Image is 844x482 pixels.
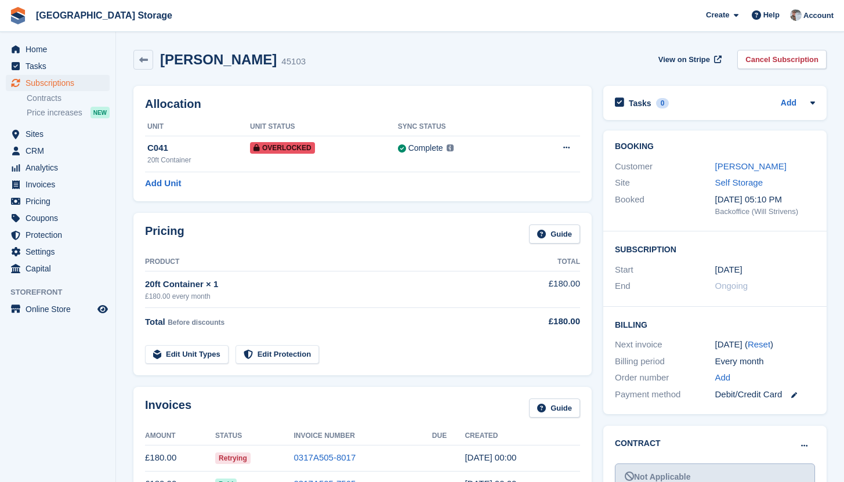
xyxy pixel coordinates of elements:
[26,143,95,159] span: CRM
[715,161,787,171] a: [PERSON_NAME]
[26,160,95,176] span: Analytics
[6,244,110,260] a: menu
[6,58,110,74] a: menu
[513,315,580,328] div: £180.00
[615,243,815,255] h2: Subscription
[715,263,742,277] time: 2024-07-06 23:00:00 UTC
[160,52,277,67] h2: [PERSON_NAME]
[96,302,110,316] a: Preview store
[615,160,715,173] div: Customer
[6,193,110,209] a: menu
[615,371,715,385] div: Order number
[654,50,724,69] a: View on Stripe
[6,301,110,317] a: menu
[147,142,250,155] div: C041
[6,176,110,193] a: menu
[513,271,580,307] td: £180.00
[615,193,715,218] div: Booked
[6,75,110,91] a: menu
[706,9,729,21] span: Create
[615,280,715,293] div: End
[763,9,780,21] span: Help
[145,317,165,327] span: Total
[715,388,816,401] div: Debit/Credit Card
[6,41,110,57] a: menu
[615,318,815,330] h2: Billing
[629,98,651,108] h2: Tasks
[31,6,177,25] a: [GEOGRAPHIC_DATA] Storage
[790,9,802,21] img: Will Strivens
[147,155,250,165] div: 20ft Container
[715,355,816,368] div: Every month
[145,291,513,302] div: £180.00 every month
[6,143,110,159] a: menu
[26,176,95,193] span: Invoices
[781,97,796,110] a: Add
[9,7,27,24] img: stora-icon-8386f47178a22dfd0bd8f6a31ec36ba5ce8667c1dd55bd0f319d3a0aa187defe.svg
[26,126,95,142] span: Sites
[615,355,715,368] div: Billing period
[615,388,715,401] div: Payment method
[513,253,580,271] th: Total
[145,398,191,418] h2: Invoices
[26,75,95,91] span: Subscriptions
[529,224,580,244] a: Guide
[294,452,356,462] a: 0317A505-8017
[615,338,715,351] div: Next invoice
[26,58,95,74] span: Tasks
[715,371,731,385] a: Add
[398,118,525,136] th: Sync Status
[145,445,215,471] td: £180.00
[26,260,95,277] span: Capital
[715,281,748,291] span: Ongoing
[26,301,95,317] span: Online Store
[447,144,454,151] img: icon-info-grey-7440780725fd019a000dd9b08b2336e03edf1995a4989e88bcd33f0948082b44.svg
[748,339,770,349] a: Reset
[26,227,95,243] span: Protection
[465,427,580,445] th: Created
[6,227,110,243] a: menu
[715,177,763,187] a: Self Storage
[145,97,580,111] h2: Allocation
[145,118,250,136] th: Unit
[737,50,827,69] a: Cancel Subscription
[465,452,516,462] time: 2025-10-06 23:00:08 UTC
[6,210,110,226] a: menu
[250,142,315,154] span: Overlocked
[236,345,319,364] a: Edit Protection
[145,177,181,190] a: Add Unit
[615,142,815,151] h2: Booking
[26,210,95,226] span: Coupons
[803,10,834,21] span: Account
[145,427,215,445] th: Amount
[715,206,816,218] div: Backoffice (Will Strivens)
[145,278,513,291] div: 20ft Container × 1
[294,427,432,445] th: Invoice Number
[27,107,82,118] span: Price increases
[615,176,715,190] div: Site
[281,55,306,68] div: 45103
[408,142,443,154] div: Complete
[145,345,229,364] a: Edit Unit Types
[145,224,184,244] h2: Pricing
[658,54,710,66] span: View on Stripe
[6,260,110,277] a: menu
[145,253,513,271] th: Product
[27,106,110,119] a: Price increases NEW
[715,193,816,206] div: [DATE] 05:10 PM
[6,126,110,142] a: menu
[432,427,465,445] th: Due
[215,427,294,445] th: Status
[26,193,95,209] span: Pricing
[215,452,251,464] span: Retrying
[529,398,580,418] a: Guide
[90,107,110,118] div: NEW
[656,98,669,108] div: 0
[715,338,816,351] div: [DATE] ( )
[10,287,115,298] span: Storefront
[6,160,110,176] a: menu
[168,318,224,327] span: Before discounts
[615,263,715,277] div: Start
[615,437,661,450] h2: Contract
[250,118,398,136] th: Unit Status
